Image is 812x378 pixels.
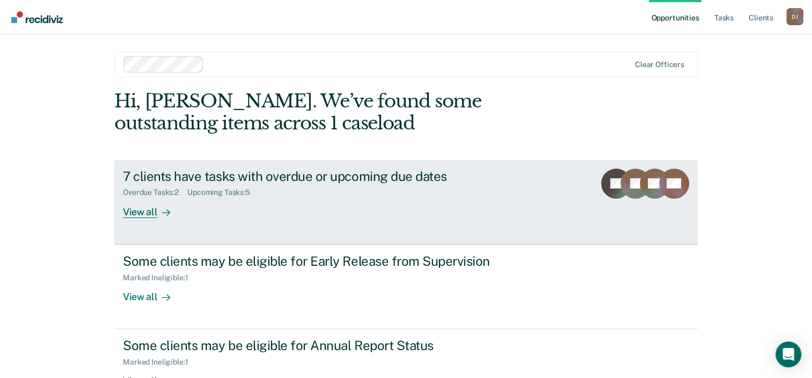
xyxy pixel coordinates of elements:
[11,11,63,23] img: Recidiviz
[123,197,183,218] div: View all
[114,160,698,244] a: 7 clients have tasks with overdue or upcoming due datesOverdue Tasks:2Upcoming Tasks:5View all
[114,244,698,329] a: Some clients may be eligible for Early Release from SupervisionMarked Ineligible:1View all
[123,338,500,353] div: Some clients may be eligible for Annual Report Status
[123,188,187,197] div: Overdue Tasks : 2
[786,8,803,25] div: D J
[123,282,183,303] div: View all
[123,253,500,269] div: Some clients may be eligible for Early Release from Supervision
[635,60,684,69] div: Clear officers
[114,90,581,134] div: Hi, [PERSON_NAME]. We’ve found some outstanding items across 1 caseload
[776,341,801,367] div: Open Intercom Messenger
[123,273,196,282] div: Marked Ineligible : 1
[187,188,259,197] div: Upcoming Tasks : 5
[786,8,803,25] button: Profile dropdown button
[123,358,196,367] div: Marked Ineligible : 1
[123,169,500,184] div: 7 clients have tasks with overdue or upcoming due dates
